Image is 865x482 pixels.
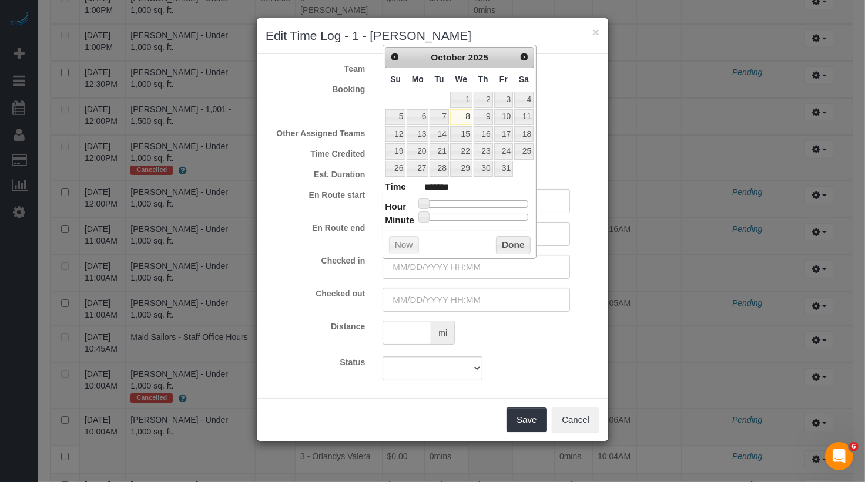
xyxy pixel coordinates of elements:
a: 31 [494,161,513,177]
a: 15 [450,126,472,142]
a: 1 [450,92,472,107]
a: 2 [474,92,493,107]
a: 17 [494,126,513,142]
label: Team [257,63,374,75]
dt: Minute [385,214,414,228]
a: 4 [514,92,534,107]
div: [DATE] 11:00AM Under 1,000 sq. ft. [374,83,608,119]
button: × [592,26,599,38]
button: Done [496,236,531,255]
label: En Route start [257,189,374,201]
span: mi [431,321,455,345]
span: Prev [390,52,400,62]
a: 18 [514,126,534,142]
a: 26 [385,161,405,177]
label: Booking [257,83,374,95]
span: Friday [499,75,508,84]
a: 8 [450,109,472,125]
a: 24 [494,143,513,159]
iframe: Intercom live chat [825,442,853,470]
label: Other Assigned Teams [257,127,374,139]
button: Save [507,407,547,432]
div: NO OTHER TEAMS [374,127,608,139]
a: 21 [430,143,448,159]
a: 5 [385,109,405,125]
a: 14 [430,126,448,142]
a: 20 [407,143,428,159]
input: MM/DD/YYYY HH:MM [383,255,570,279]
dt: Hour [385,200,406,215]
label: Est. Duration [257,168,374,180]
input: MM/DD/YYYY HH:MM [383,288,570,312]
label: En Route end [257,222,374,234]
label: Distance [257,321,374,332]
a: 13 [407,126,428,142]
a: 23 [474,143,493,159]
a: 10 [494,109,513,125]
label: Checked in [257,255,374,267]
a: 25 [514,143,534,159]
a: 19 [385,143,405,159]
span: 6 [849,442,859,451]
span: Monday [412,75,424,84]
sui-modal: Edit Time Log - 1 - Ana Lopez [257,18,608,441]
a: 3 [494,92,513,107]
label: Checked out [257,288,374,299]
span: 2025 [468,52,488,62]
span: Sunday [390,75,401,84]
a: 29 [450,161,472,177]
a: 12 [385,126,405,142]
a: Prev [387,49,403,65]
a: 28 [430,161,448,177]
a: 9 [474,109,493,125]
span: Wednesday [455,75,468,84]
a: 30 [474,161,493,177]
h3: Edit Time Log - 1 - [PERSON_NAME] [266,27,599,45]
span: Thursday [478,75,488,84]
span: October [431,52,465,62]
div: 1 - [PERSON_NAME] [374,63,608,75]
span: Next [519,52,529,62]
a: 22 [450,143,472,159]
a: 16 [474,126,493,142]
a: 7 [430,109,448,125]
span: Saturday [519,75,529,84]
span: Tuesday [435,75,444,84]
a: 27 [407,161,428,177]
a: Next [516,49,532,65]
label: Status [257,356,374,368]
button: Cancel [552,407,599,432]
dt: Time [385,180,406,195]
label: Time Credited [257,148,374,160]
button: Now [389,236,419,255]
a: 11 [514,109,534,125]
a: 6 [407,109,428,125]
div: 6hrs 0mins [374,168,608,180]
